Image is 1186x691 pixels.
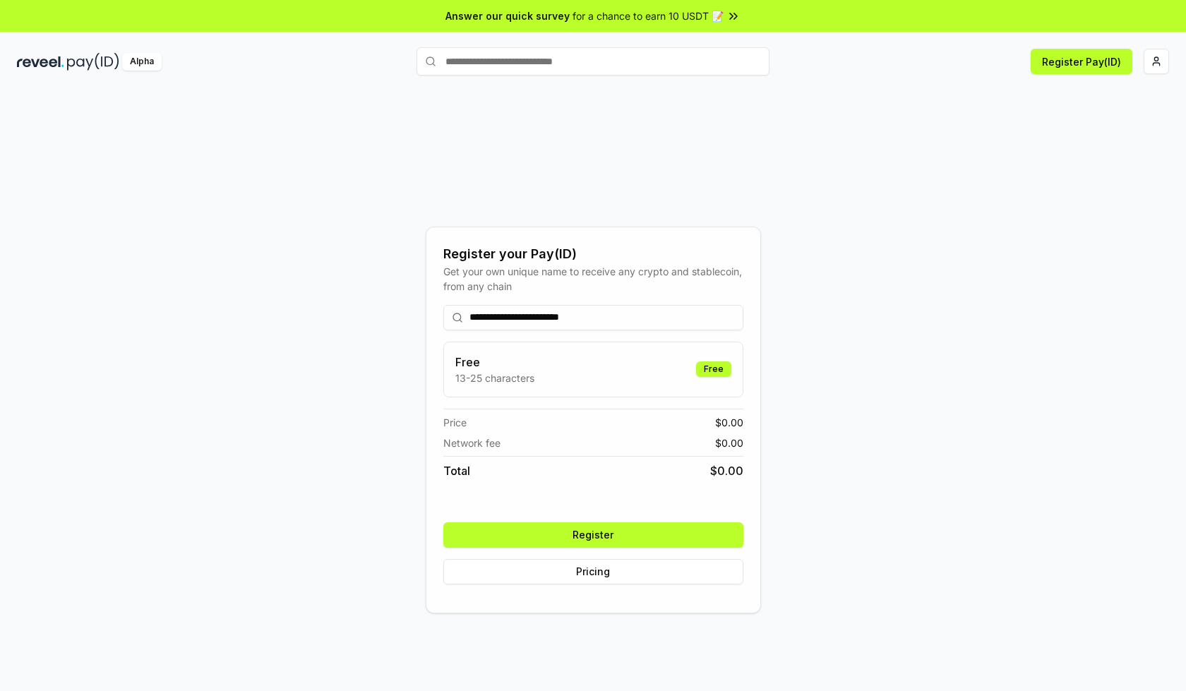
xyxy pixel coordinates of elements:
button: Pricing [443,559,743,584]
span: Network fee [443,435,501,450]
img: pay_id [67,53,119,71]
div: Register your Pay(ID) [443,244,743,264]
span: $ 0.00 [710,462,743,479]
span: Total [443,462,470,479]
div: Get your own unique name to receive any crypto and stablecoin, from any chain [443,264,743,294]
h3: Free [455,354,534,371]
span: Price [443,415,467,430]
img: reveel_dark [17,53,64,71]
button: Register Pay(ID) [1031,49,1132,74]
div: Free [696,361,731,377]
p: 13-25 characters [455,371,534,385]
button: Register [443,522,743,548]
span: $ 0.00 [715,415,743,430]
span: for a chance to earn 10 USDT 📝 [573,8,724,23]
span: $ 0.00 [715,435,743,450]
span: Answer our quick survey [445,8,570,23]
div: Alpha [122,53,162,71]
